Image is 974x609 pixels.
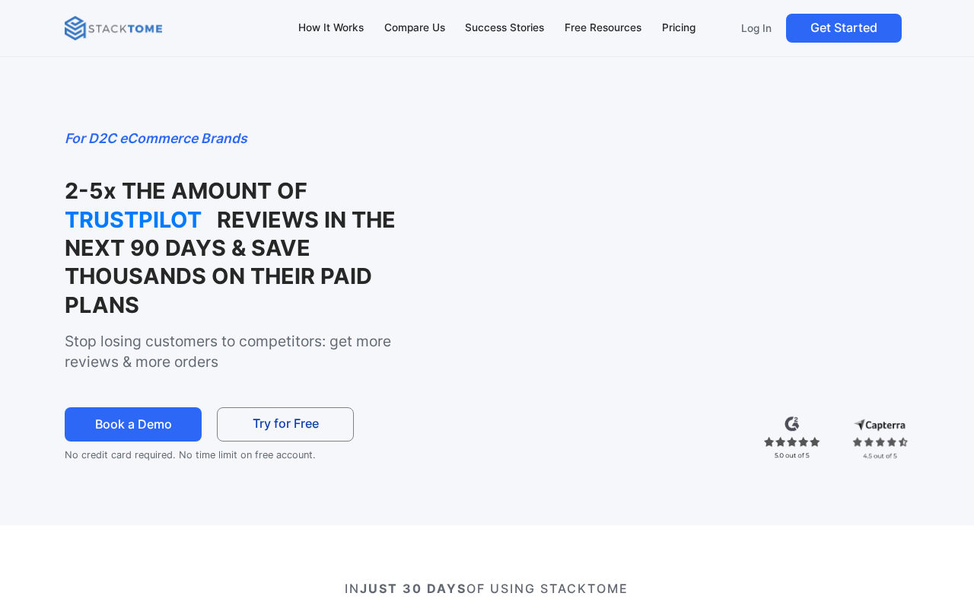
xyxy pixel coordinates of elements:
a: Free Resources [558,12,649,44]
a: Book a Demo [65,407,202,442]
a: Try for Free [217,407,354,442]
p: IN OF USING STACKTOME [86,579,888,598]
em: For D2C eCommerce Brands [65,130,247,146]
a: How It Works [291,12,371,44]
a: Success Stories [458,12,552,44]
div: Success Stories [465,20,544,37]
a: Pricing [655,12,703,44]
strong: JUST 30 DAYS [360,581,466,596]
a: Compare Us [377,12,452,44]
div: How It Works [298,20,364,37]
p: Stop losing customers to competitors: get more reviews & more orders [65,331,434,372]
a: Get Started [786,14,902,43]
strong: TRUSTPILOT [65,206,217,234]
div: Free Resources [565,20,641,37]
iframe: StackTome- product_demo 07.24 - 1.3x speed (1080p) [466,159,909,408]
strong: REVIEWS IN THE NEXT 90 DAYS & SAVE THOUSANDS ON THEIR PAID PLANS [65,206,396,318]
div: Pricing [662,20,695,37]
strong: 2-5x THE AMOUNT OF [65,177,307,204]
div: Compare Us [384,20,445,37]
p: No credit card required. No time limit on free account. [65,446,369,464]
p: Log In [741,21,772,35]
a: Log In [733,14,779,43]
